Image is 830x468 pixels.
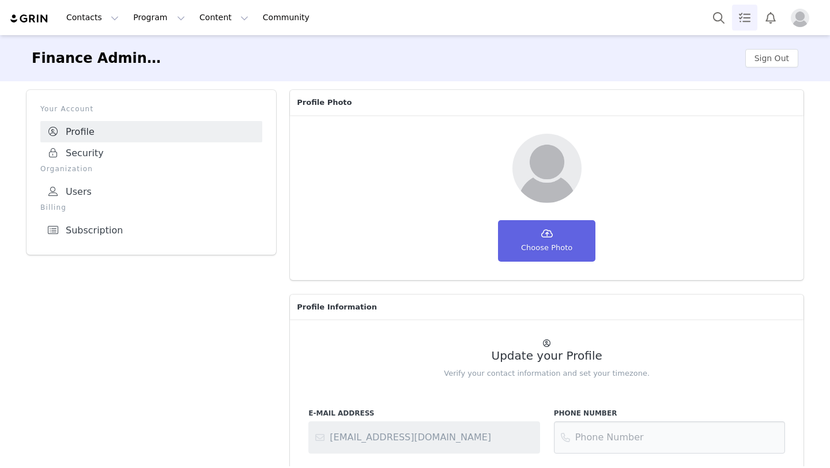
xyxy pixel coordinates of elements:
[554,408,785,418] label: Phone Number
[40,142,262,164] a: Security
[308,349,785,363] h2: Update your Profile
[521,242,572,254] span: Choose Photo
[308,408,539,418] label: E-Mail Address
[706,5,731,31] button: Search
[40,121,262,142] a: Profile
[512,134,582,203] img: Your picture
[256,5,322,31] a: Community
[297,97,352,108] span: Profile Photo
[554,421,785,454] input: Phone Number
[308,421,539,454] input: Contact support or your account administrator to change your email address
[126,5,192,31] button: Program
[308,368,785,379] p: Verify your contact information and set your timezone.
[732,5,757,31] a: Tasks
[40,202,262,213] p: Billing
[758,5,783,31] button: Notifications
[9,13,50,24] img: grin logo
[40,220,262,241] a: Subscription
[40,104,262,114] p: Your Account
[40,181,262,202] a: Users
[784,9,821,27] button: Profile
[745,49,798,67] button: Sign Out
[40,164,262,174] p: Organization
[193,5,255,31] button: Content
[297,301,377,313] span: Profile Information
[59,5,126,31] button: Contacts
[791,9,809,27] img: placeholder-profile.jpg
